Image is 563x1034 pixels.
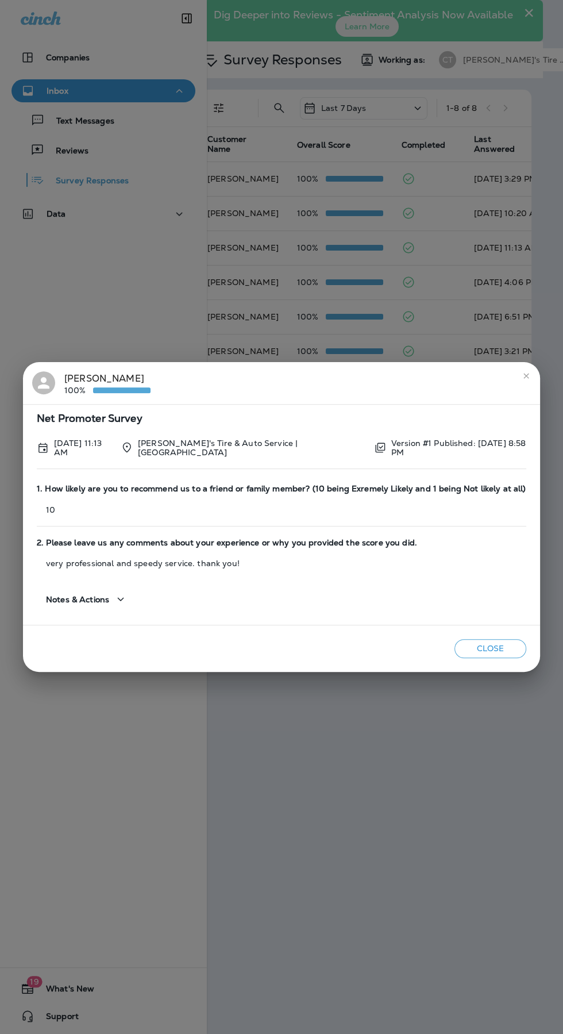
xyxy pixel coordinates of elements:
[454,639,526,658] button: Close
[37,484,526,494] span: 1. How likely are you to recommend us to a friend or family member? (10 being Exremely Likely and...
[37,583,137,616] button: Notes & Actions
[391,439,526,457] p: Version #1 Published: [DATE] 8:58 PM
[517,367,535,385] button: close
[138,439,365,457] p: [PERSON_NAME]'s Tire & Auto Service | [GEOGRAPHIC_DATA]
[64,371,151,395] div: [PERSON_NAME]
[37,538,526,548] span: 2. Please leave us any comments about your experience or why you provided the score you did.
[64,386,93,395] p: 100%
[37,559,526,568] p: very professional and speedy service. thank you!
[46,595,109,605] span: Notes & Actions
[37,505,526,514] p: 10
[54,439,112,457] p: Sep 24, 2025 11:13 AM
[37,414,526,424] span: Net Promoter Survey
